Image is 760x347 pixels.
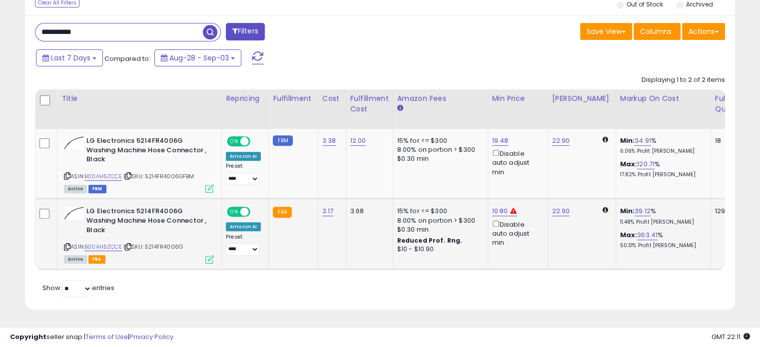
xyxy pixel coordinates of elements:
[88,185,106,193] span: FBM
[322,136,336,146] a: 3.38
[36,49,103,66] button: Last 7 Days
[397,154,480,163] div: $0.30 min
[640,26,672,36] span: Columns
[228,137,240,146] span: ON
[635,136,651,146] a: 34.91
[123,172,194,180] span: | SKU: 5214FR4006GFBM
[397,104,403,113] small: Amazon Fees.
[350,136,366,146] a: 12.00
[620,148,703,155] p: 6.06% Profit [PERSON_NAME]
[322,93,342,104] div: Cost
[273,93,313,104] div: Fulfillment
[10,332,46,342] strong: Copyright
[715,136,746,145] div: 18
[620,93,707,104] div: Markup on Cost
[580,23,632,40] button: Save View
[620,207,703,225] div: %
[273,135,292,146] small: FBM
[226,163,261,185] div: Preset:
[350,93,389,114] div: Fulfillment Cost
[620,242,703,249] p: 50.31% Profit [PERSON_NAME]
[169,53,229,63] span: Aug-28 - Sep-03
[85,332,128,342] a: Terms of Use
[84,172,122,181] a: B00AH5ZCCE
[51,53,90,63] span: Last 7 Days
[86,136,208,167] b: LG Electronics 5214FR4006G Washing Machine Hose Connector , Black
[249,137,265,146] span: OFF
[712,332,750,342] span: 2025-09-11 22:11 GMT
[397,93,484,104] div: Amazon Fees
[715,93,750,114] div: Fulfillable Quantity
[634,23,681,40] button: Columns
[64,207,84,220] img: 313dB2WYk7L._SL40_.jpg
[129,332,173,342] a: Privacy Policy
[492,136,509,146] a: 19.48
[552,206,570,216] a: 22.90
[715,207,746,216] div: 129
[154,49,241,66] button: Aug-28 - Sep-03
[226,152,261,161] div: Amazon AI
[620,230,638,240] b: Max:
[397,216,480,225] div: 8.00% on portion > $300
[492,219,540,248] div: Disable auto adjust min
[637,159,655,169] a: 120.71
[616,89,711,129] th: The percentage added to the cost of goods (COGS) that forms the calculator for Min & Max prices.
[42,283,114,293] span: Show: entries
[226,93,264,104] div: Repricing
[620,136,703,155] div: %
[64,136,84,149] img: 313dB2WYk7L._SL40_.jpg
[64,255,87,264] span: All listings currently available for purchase on Amazon
[322,206,334,216] a: 3.17
[123,243,183,251] span: | SKU: 5214FR4006G
[397,225,480,234] div: $0.30 min
[397,245,480,254] div: $10 - $10.90
[350,207,385,216] div: 3.68
[64,207,214,262] div: ASIN:
[88,255,105,264] span: FBA
[620,206,635,216] b: Min:
[620,231,703,249] div: %
[84,243,122,251] a: B00AH5ZCCE
[637,230,658,240] a: 363.41
[64,136,214,192] div: ASIN:
[226,23,265,40] button: Filters
[249,208,265,216] span: OFF
[492,93,544,104] div: Min Price
[104,54,150,63] span: Compared to:
[492,148,540,177] div: Disable auto adjust min
[620,160,703,178] div: %
[10,333,173,342] div: seller snap | |
[226,222,261,231] div: Amazon AI
[397,207,480,216] div: 15% for <= $300
[228,208,240,216] span: ON
[620,171,703,178] p: 17.82% Profit [PERSON_NAME]
[682,23,725,40] button: Actions
[620,219,703,226] p: 11.48% Profit [PERSON_NAME]
[397,136,480,145] div: 15% for <= $300
[492,206,508,216] a: 10.80
[552,136,570,146] a: 22.90
[86,207,208,237] b: LG Electronics 5214FR4006G Washing Machine Hose Connector , Black
[552,93,612,104] div: [PERSON_NAME]
[273,207,291,218] small: FBA
[397,145,480,154] div: 8.00% on portion > $300
[635,206,651,216] a: 39.12
[226,234,261,256] div: Preset:
[620,136,635,145] b: Min:
[64,185,87,193] span: All listings currently available for purchase on Amazon
[620,159,638,169] b: Max:
[642,75,725,85] div: Displaying 1 to 2 of 2 items
[397,236,463,245] b: Reduced Prof. Rng.
[61,93,217,104] div: Title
